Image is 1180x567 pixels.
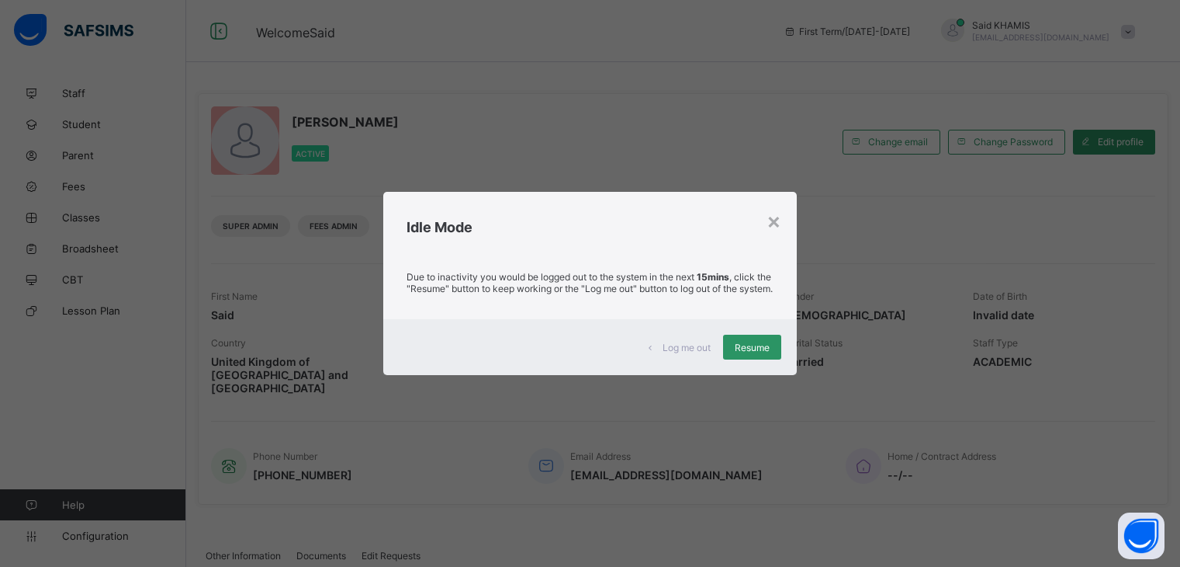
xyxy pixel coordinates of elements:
[766,207,781,234] div: ×
[407,219,773,235] h2: Idle Mode
[663,342,711,353] span: Log me out
[697,271,729,283] strong: 15mins
[407,271,773,294] p: Due to inactivity you would be logged out to the system in the next , click the "Resume" button t...
[735,342,770,353] span: Resume
[1118,513,1164,559] button: Open asap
